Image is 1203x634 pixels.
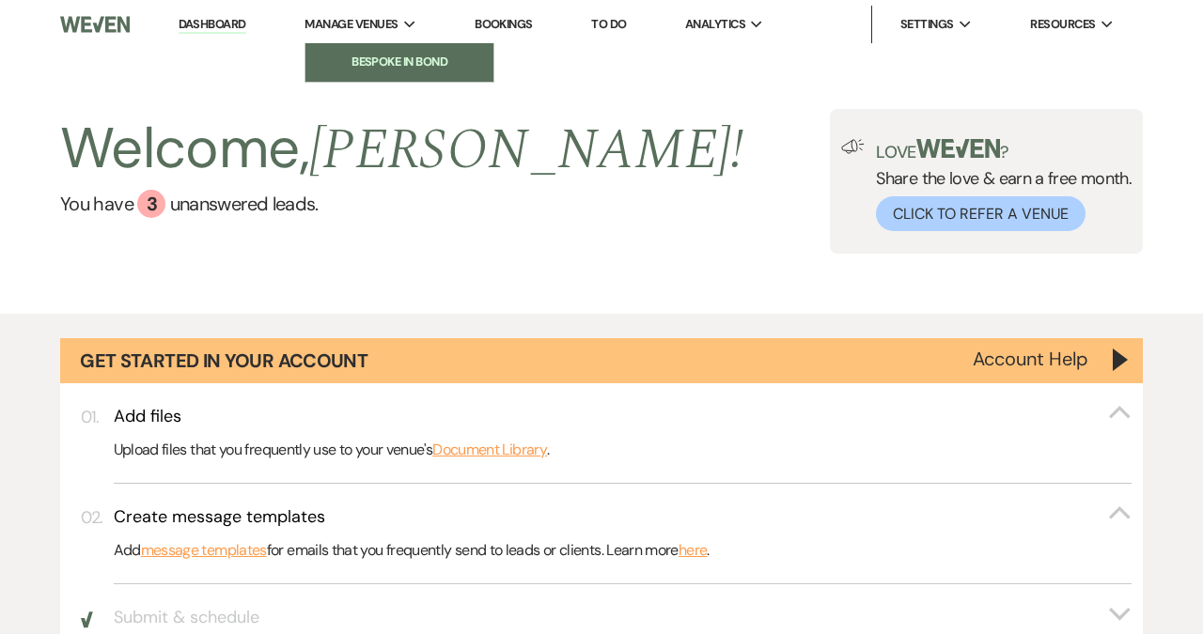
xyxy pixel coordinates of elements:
[475,16,533,32] a: Bookings
[60,5,130,44] img: Weven Logo
[137,190,165,218] div: 3
[114,505,1133,529] button: Create message templates
[876,196,1086,231] button: Click to Refer a Venue
[916,139,1000,158] img: weven-logo-green.svg
[865,139,1132,231] div: Share the love & earn a free month.
[1030,15,1095,34] span: Resources
[876,139,1132,161] p: Love ?
[114,505,325,529] h3: Create message templates
[305,15,398,34] span: Manage Venues
[141,538,267,563] a: message templates
[60,190,743,218] a: You have 3 unanswered leads.
[60,109,743,190] h2: Welcome,
[114,405,181,428] h3: Add files
[315,53,484,71] li: Bespoke in Bond
[591,16,626,32] a: To Do
[900,15,954,34] span: Settings
[114,538,1133,563] p: Add for emails that you frequently send to leads or clients. Learn more .
[841,139,865,154] img: loud-speaker-illustration.svg
[973,349,1088,368] button: Account Help
[432,438,547,462] a: Document Library
[114,438,1133,462] p: Upload files that you frequently use to your venue's .
[679,538,707,563] a: here
[309,107,743,193] span: [PERSON_NAME] !
[114,405,1133,428] button: Add files
[114,606,1133,629] button: Submit & schedule
[685,15,745,34] span: Analytics
[80,348,367,374] h1: Get Started in Your Account
[114,606,259,629] h3: Submit & schedule
[179,16,246,34] a: Dashboard
[305,43,493,81] a: Bespoke in Bond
